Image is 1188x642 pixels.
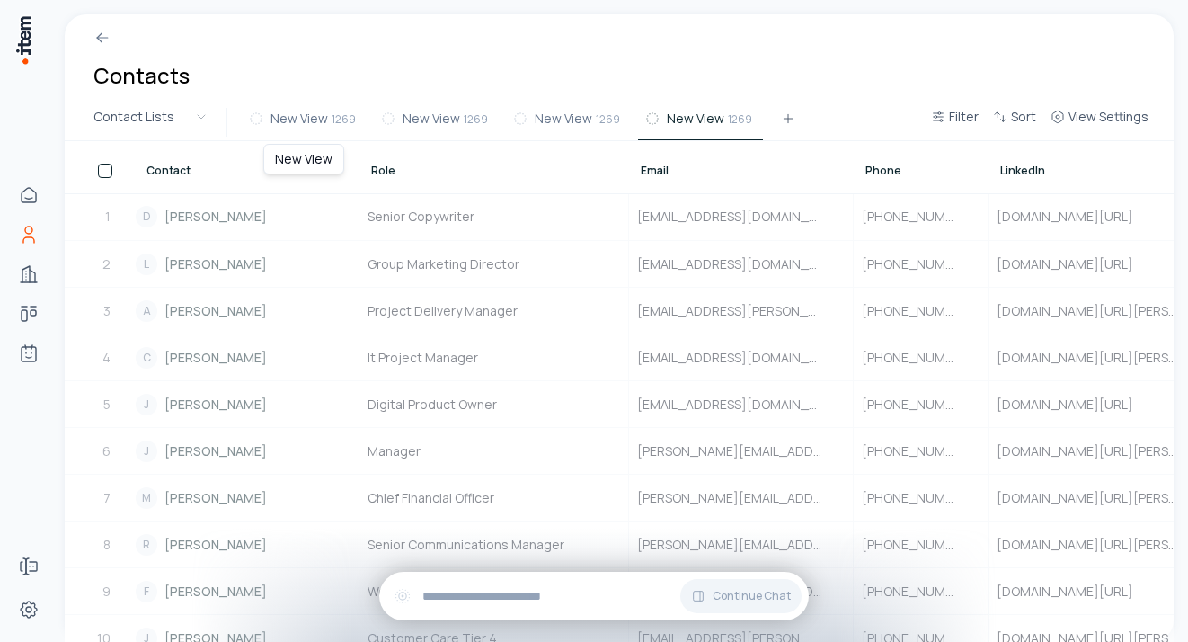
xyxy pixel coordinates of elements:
th: Email [629,141,854,193]
span: View Settings [1068,108,1148,126]
a: Companies [11,256,47,292]
span: Sort [1011,108,1036,126]
span: 1269 [596,111,620,127]
span: Filter [949,108,979,126]
a: Contacts [11,217,47,253]
p: New View [275,150,332,168]
span: 1269 [332,111,356,127]
button: Sort [986,106,1043,138]
span: Contact [146,164,191,178]
span: New View [403,110,460,128]
button: View Settings [1043,106,1156,138]
h1: Contacts [93,61,190,90]
button: New View1269 [638,108,763,140]
a: Home [11,177,47,213]
span: Role [371,164,395,178]
a: Settings [11,592,47,628]
th: Role [359,141,629,193]
button: New View1269 [506,108,631,140]
span: New View [270,110,328,128]
div: Continue Chat [379,572,809,620]
a: deals [11,296,47,332]
img: Item Brain Logo [14,14,32,66]
a: Agents [11,335,47,371]
span: Phone [865,164,901,178]
button: New View1269 [374,108,499,140]
a: Forms [11,548,47,584]
span: 1269 [728,111,752,127]
span: New View [535,110,592,128]
th: Phone [854,141,989,193]
span: Email [641,164,669,178]
span: Continue Chat [713,589,791,603]
button: New View1269 [242,108,367,140]
span: 1269 [464,111,488,127]
span: New View [667,110,724,128]
button: Filter [924,106,986,138]
span: LinkedIn [1000,164,1045,178]
button: Continue Chat [680,579,802,613]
